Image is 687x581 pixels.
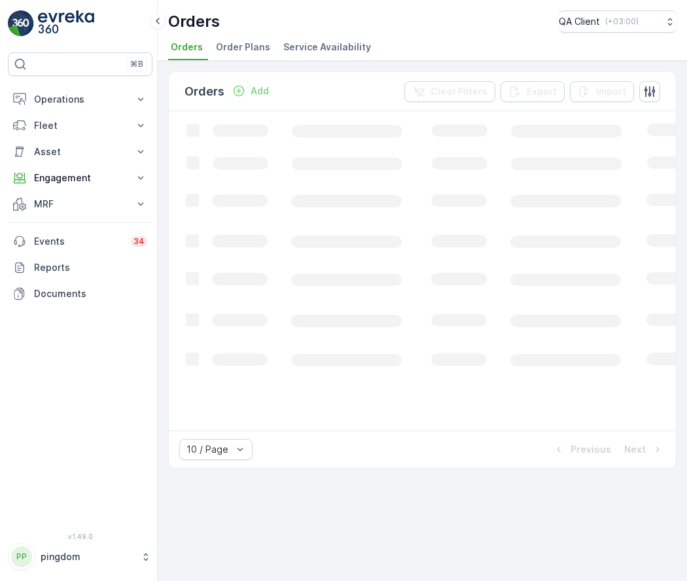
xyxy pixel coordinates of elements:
[559,10,677,33] button: QA Client(+03:00)
[596,85,626,98] p: Import
[501,81,565,102] button: Export
[8,165,152,191] button: Engagement
[605,16,639,27] p: ( +03:00 )
[34,145,126,158] p: Asset
[8,139,152,165] button: Asset
[624,443,646,456] p: Next
[34,287,147,300] p: Documents
[34,93,126,106] p: Operations
[8,228,152,255] a: Events34
[527,85,557,98] p: Export
[570,81,634,102] button: Import
[130,59,143,69] p: ⌘B
[623,442,665,457] button: Next
[34,261,147,274] p: Reports
[8,191,152,217] button: MRF
[38,10,94,37] img: logo_light-DOdMpM7g.png
[34,198,126,211] p: MRF
[8,281,152,307] a: Documents
[8,86,152,113] button: Operations
[216,41,270,54] span: Order Plans
[171,41,203,54] span: Orders
[133,236,145,247] p: 34
[34,171,126,185] p: Engagement
[168,11,220,32] p: Orders
[11,546,32,567] div: PP
[227,83,274,99] button: Add
[431,85,487,98] p: Clear Filters
[251,84,269,97] p: Add
[185,82,224,101] p: Orders
[34,235,123,248] p: Events
[8,533,152,540] span: v 1.49.0
[551,442,612,457] button: Previous
[8,113,152,139] button: Fleet
[404,81,495,102] button: Clear Filters
[8,10,34,37] img: logo
[559,15,600,28] p: QA Client
[8,543,152,571] button: PPpingdom
[41,550,134,563] p: pingdom
[34,119,126,132] p: Fleet
[8,255,152,281] a: Reports
[283,41,371,54] span: Service Availability
[571,443,611,456] p: Previous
